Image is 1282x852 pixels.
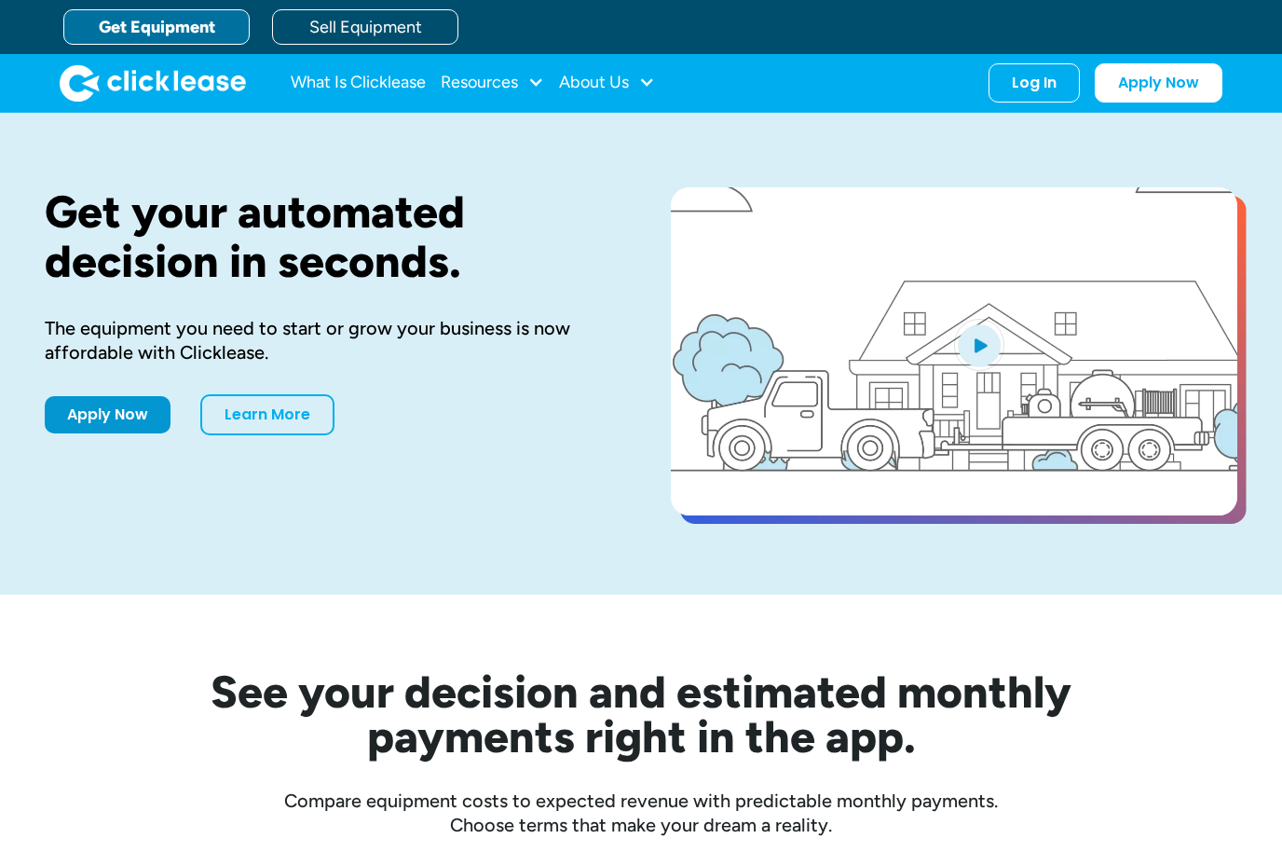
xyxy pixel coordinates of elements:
[272,9,458,45] a: Sell Equipment
[291,64,426,102] a: What Is Clicklease
[45,187,611,286] h1: Get your automated decision in seconds.
[45,396,170,433] a: Apply Now
[671,187,1237,515] a: open lightbox
[60,64,246,102] img: Clicklease logo
[200,394,334,435] a: Learn More
[119,669,1163,759] h2: See your decision and estimated monthly payments right in the app.
[559,64,655,102] div: About Us
[1095,63,1222,103] a: Apply Now
[954,319,1004,371] img: Blue play button logo on a light blue circular background
[45,316,611,364] div: The equipment you need to start or grow your business is now affordable with Clicklease.
[441,64,544,102] div: Resources
[63,9,250,45] a: Get Equipment
[1012,74,1057,92] div: Log In
[45,789,1237,837] div: Compare equipment costs to expected revenue with predictable monthly payments. Choose terms that ...
[60,64,246,102] a: home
